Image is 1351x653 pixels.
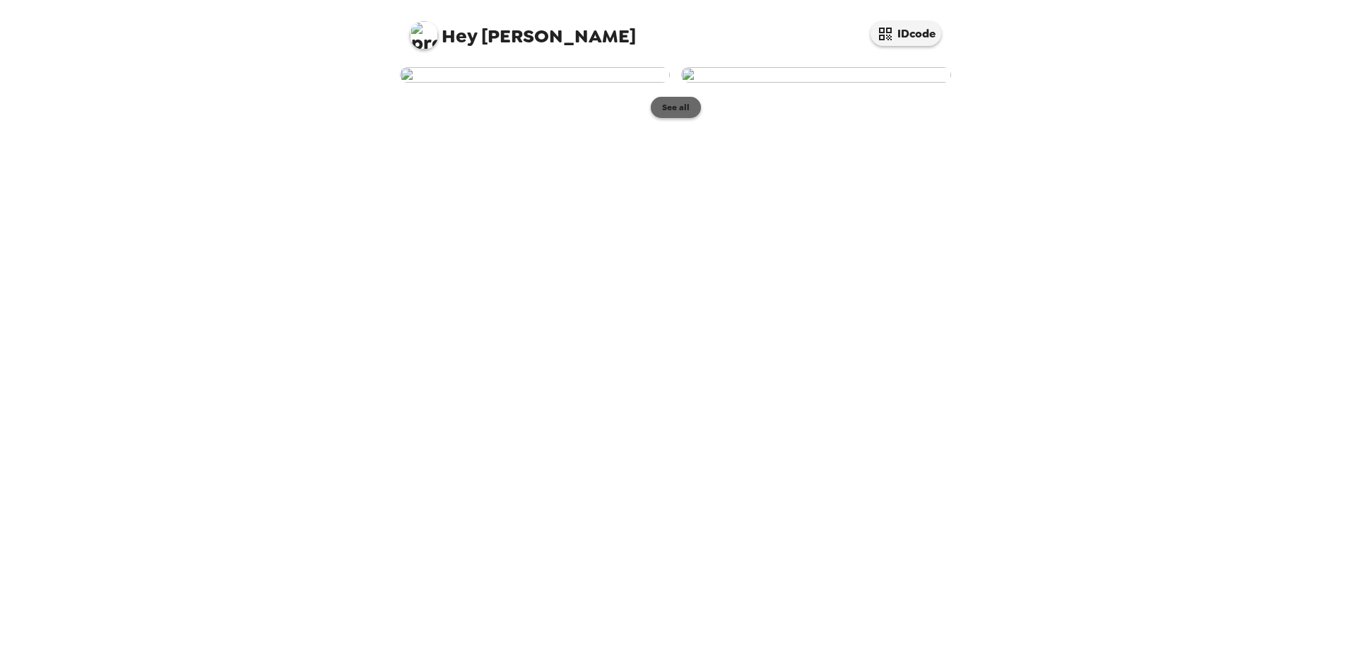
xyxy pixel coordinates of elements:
[410,21,438,49] img: profile pic
[651,97,701,118] button: See all
[442,23,477,49] span: Hey
[400,67,670,83] img: user-277901
[410,14,636,46] span: [PERSON_NAME]
[681,67,951,83] img: user-277782
[871,21,941,46] button: IDcode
